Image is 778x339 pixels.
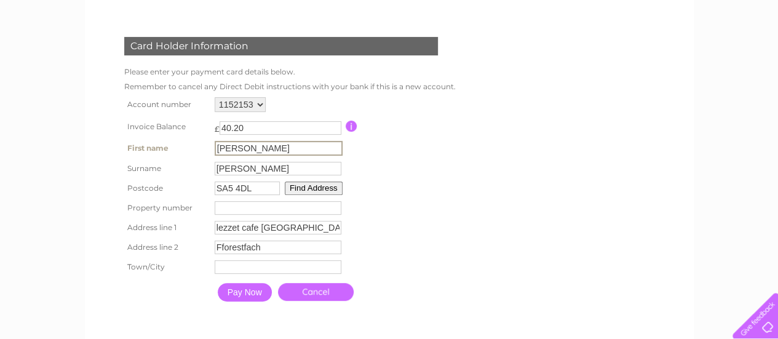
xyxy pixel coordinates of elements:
[121,198,212,218] th: Property number
[346,121,357,132] input: Information
[627,52,664,62] a: Telecoms
[737,52,766,62] a: Log out
[546,6,631,22] a: 0333 014 3131
[99,7,680,60] div: Clear Business is a trading name of Verastar Limited (registered in [GEOGRAPHIC_DATA] No. 3667643...
[121,178,212,198] th: Postcode
[124,37,438,55] div: Card Holder Information
[121,115,212,138] th: Invoice Balance
[121,218,212,237] th: Address line 1
[218,283,272,301] input: Pay Now
[121,79,459,94] td: Remember to cancel any Direct Debit instructions with your bank if this is a new account.
[592,52,619,62] a: Energy
[696,52,726,62] a: Contact
[562,52,585,62] a: Water
[121,257,212,277] th: Town/City
[121,159,212,178] th: Surname
[27,32,90,70] img: logo.png
[121,237,212,257] th: Address line 2
[121,138,212,159] th: First name
[671,52,689,62] a: Blog
[215,118,220,134] td: £
[285,181,343,195] button: Find Address
[121,94,212,115] th: Account number
[121,65,459,79] td: Please enter your payment card details below.
[278,283,354,301] a: Cancel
